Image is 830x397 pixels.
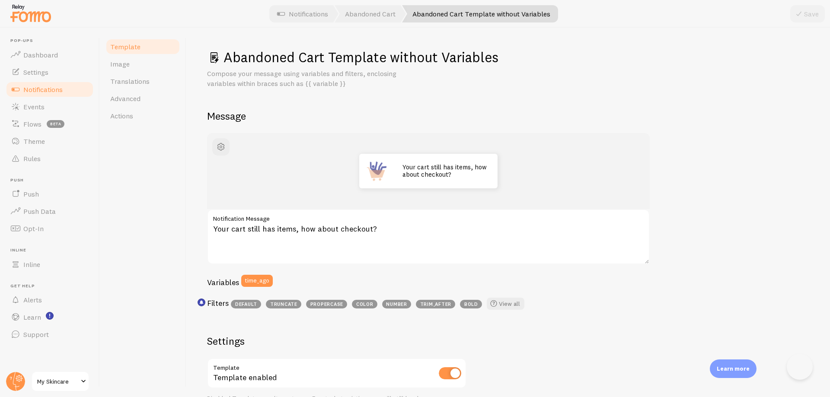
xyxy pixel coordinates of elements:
img: Fomo [361,156,392,187]
a: Settings [5,64,94,81]
p: Compose your message using variables and filters, enclosing variables within braces such as {{ va... [207,69,415,89]
a: My Skincare [31,371,89,392]
svg: <p>Watch New Feature Tutorials!</p> [46,312,54,320]
a: Push Data [5,203,94,220]
span: number [382,300,411,308]
a: Inline [5,256,94,273]
p: Learn more [717,365,750,373]
span: Events [23,102,45,111]
span: Push [10,178,94,183]
span: color [352,300,377,308]
h3: Filters [207,298,229,308]
a: Flows beta [5,115,94,133]
a: Learn [5,308,94,326]
a: Rules [5,150,94,167]
a: Opt-In [5,220,94,237]
a: Notifications [5,81,94,98]
span: default [231,300,261,308]
span: beta [47,120,64,128]
a: View all [487,298,524,310]
span: truncate [266,300,301,308]
a: Events [5,98,94,115]
span: Inline [23,260,40,269]
a: Actions [105,107,181,124]
span: Inline [10,248,94,253]
span: Image [110,60,130,68]
span: trim_after [416,300,455,308]
span: Get Help [10,283,94,289]
span: Advanced [110,94,140,103]
a: Template [105,38,181,55]
img: fomo-relay-logo-orange.svg [9,2,52,24]
a: Theme [5,133,94,150]
span: Flows [23,120,41,128]
iframe: Help Scout Beacon - Open [787,354,813,380]
span: Notifications [23,85,63,94]
span: Learn [23,313,41,321]
svg: <p>Use filters like | propercase to change CITY to City in your templates</p> [198,299,205,306]
button: time_ago [241,275,273,287]
span: Template [110,42,140,51]
span: Translations [110,77,150,86]
a: Support [5,326,94,343]
span: Push Data [23,207,56,216]
h2: Message [207,109,809,123]
span: Push [23,190,39,198]
h2: Settings [207,334,466,348]
span: Settings [23,68,48,76]
span: Rules [23,154,41,163]
span: My Skincare [37,376,78,387]
a: Image [105,55,181,73]
a: Translations [105,73,181,90]
span: bold [460,300,482,308]
a: Dashboard [5,46,94,64]
div: Template enabled [207,358,466,390]
span: Theme [23,137,45,146]
span: propercase [306,300,347,308]
span: Actions [110,111,133,120]
span: Opt-In [23,224,44,233]
p: Your cart still has items, how about checkout? [402,164,489,178]
span: Pop-ups [10,38,94,44]
span: Alerts [23,295,42,304]
a: Push [5,185,94,203]
h3: Variables [207,277,239,287]
a: Alerts [5,291,94,308]
span: Dashboard [23,51,58,59]
h1: Abandoned Cart Template without Variables [207,48,809,66]
a: Advanced [105,90,181,107]
label: Notification Message [207,209,650,224]
div: Learn more [710,359,757,378]
span: Support [23,330,49,339]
